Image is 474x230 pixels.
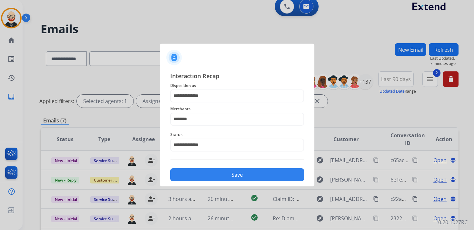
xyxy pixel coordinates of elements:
p: 0.20.1027RC [438,218,468,226]
span: Disposition as [170,82,304,89]
span: Interaction Recap [170,71,304,82]
span: Status [170,131,304,139]
img: contactIcon [166,50,182,65]
span: Merchants [170,105,304,113]
button: Save [170,168,304,181]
